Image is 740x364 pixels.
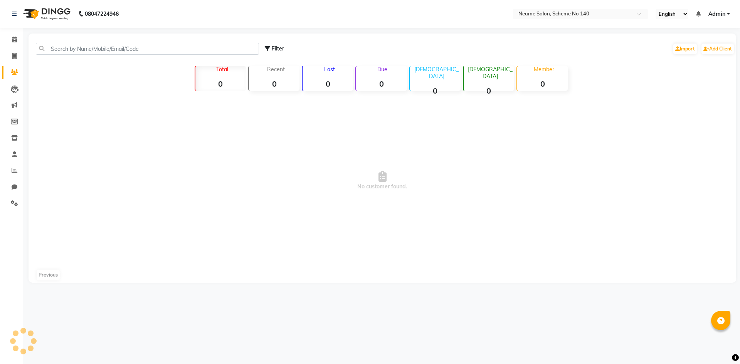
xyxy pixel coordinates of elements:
[306,66,353,73] p: Lost
[517,79,568,89] strong: 0
[272,45,284,52] span: Filter
[303,79,353,89] strong: 0
[20,3,72,25] img: logo
[464,86,514,96] strong: 0
[198,66,246,73] p: Total
[467,66,514,80] p: [DEMOGRAPHIC_DATA]
[195,79,246,89] strong: 0
[358,66,407,73] p: Due
[701,44,734,54] a: Add Client
[410,86,461,96] strong: 0
[708,10,725,18] span: Admin
[413,66,461,80] p: [DEMOGRAPHIC_DATA]
[673,44,697,54] a: Import
[356,79,407,89] strong: 0
[249,79,299,89] strong: 0
[520,66,568,73] p: Member
[252,66,299,73] p: Recent
[85,3,119,25] b: 08047224946
[29,94,736,267] span: No customer found.
[36,43,259,55] input: Search by Name/Mobile/Email/Code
